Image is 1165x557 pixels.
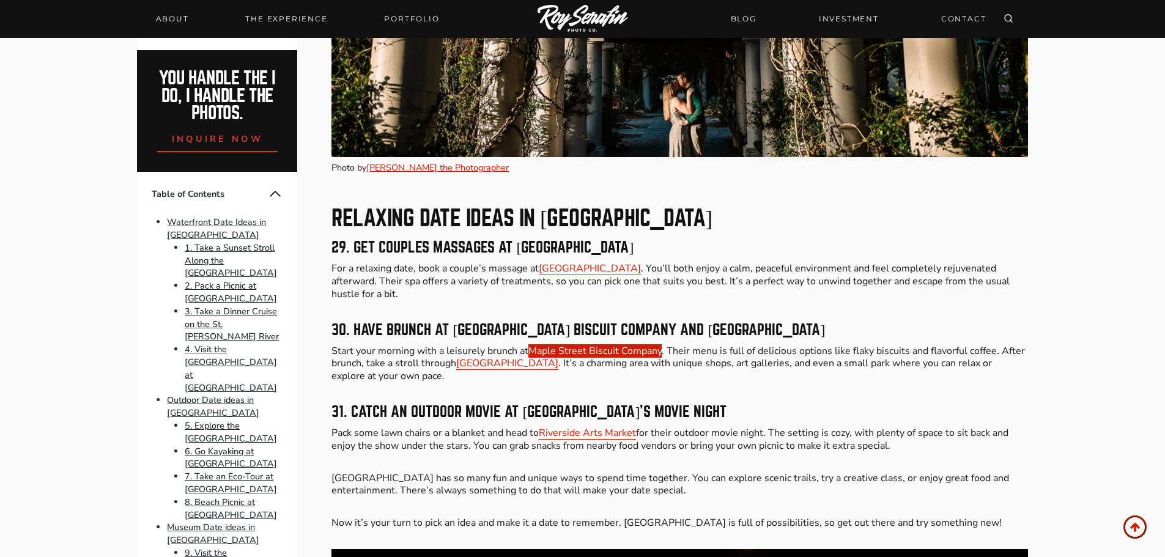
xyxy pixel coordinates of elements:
[934,8,994,29] a: CONTACT
[331,207,1027,229] h2: Relaxing Date Ideas in [GEOGRAPHIC_DATA]
[185,419,277,444] a: 5. Explore the [GEOGRAPHIC_DATA]
[539,426,636,440] a: Riverside Arts Market
[331,427,1027,452] p: Pack some lawn chairs or a blanket and head to for their outdoor movie night. The setting is cozy...
[331,405,1027,419] h3: 31. Catch an Outdoor Movie at [GEOGRAPHIC_DATA]’s Movie Night
[331,517,1027,529] p: Now it’s your turn to pick an idea and make it a date to remember. [GEOGRAPHIC_DATA] is full of p...
[723,8,994,29] nav: Secondary Navigation
[366,161,509,174] a: [PERSON_NAME] the Photographer
[331,262,1027,300] p: For a relaxing date, book a couple’s massage at . You’ll both enjoy a calm, peaceful environment ...
[167,216,266,241] a: Waterfront Date Ideas in [GEOGRAPHIC_DATA]
[185,305,279,343] a: 3. Take a Dinner Cruise on the St. [PERSON_NAME] River
[172,133,264,145] span: inquire now
[238,10,335,28] a: THE EXPERIENCE
[149,10,447,28] nav: Primary Navigation
[331,161,1027,174] figcaption: Photo by
[167,394,259,419] a: Outdoor Date ideas in [GEOGRAPHIC_DATA]
[167,522,259,547] a: Museum Date ideas in [GEOGRAPHIC_DATA]
[157,122,278,152] a: inquire now
[377,10,446,28] a: Portfolio
[539,262,641,275] a: [GEOGRAPHIC_DATA]
[149,10,196,28] a: About
[1000,10,1017,28] button: View Search Form
[268,186,283,201] button: Collapse Table of Contents
[185,445,277,470] a: 6. Go Kayaking at [GEOGRAPHIC_DATA]
[152,188,268,201] span: Table of Contents
[331,323,1027,338] h3: 30. Have Brunch at [GEOGRAPHIC_DATA] Biscuit Company and [GEOGRAPHIC_DATA]
[185,279,277,304] a: 2. Pack a Picnic at [GEOGRAPHIC_DATA]
[331,472,1027,498] p: [GEOGRAPHIC_DATA] has so many fun and unique ways to spend time together. You can explore scenic ...
[538,5,628,34] img: Logo of Roy Serafin Photo Co., featuring stylized text in white on a light background, representi...
[723,8,764,29] a: BLOG
[185,242,277,279] a: 1. Take a Sunset Stroll Along the [GEOGRAPHIC_DATA]
[331,240,1027,255] h3: 29. Get Couples Massages at [GEOGRAPHIC_DATA]
[331,345,1027,383] p: Start your morning with a leisurely brunch at . Their menu is full of delicious options like flak...
[185,470,277,495] a: 7. Take an Eco-Tour at [GEOGRAPHIC_DATA]
[812,8,886,29] a: INVESTMENT
[150,70,284,122] h2: You handle the i do, I handle the photos.
[185,496,277,521] a: 8. Beach Picnic at [GEOGRAPHIC_DATA]
[185,343,277,393] a: 4. Visit the [GEOGRAPHIC_DATA] at [GEOGRAPHIC_DATA]
[456,356,558,370] a: [GEOGRAPHIC_DATA]
[1123,515,1147,539] a: Scroll to top
[528,344,662,358] a: Maple Street Biscuit Company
